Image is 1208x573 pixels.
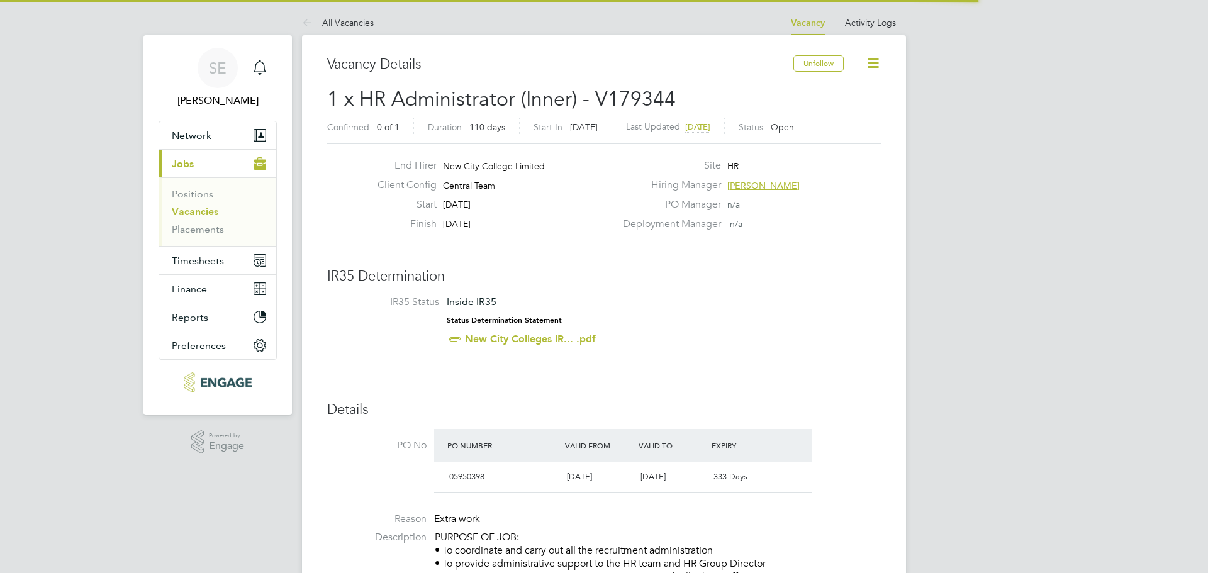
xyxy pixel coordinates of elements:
[172,340,226,352] span: Preferences
[434,513,480,525] span: Extra work
[727,160,739,172] span: HR
[562,434,635,457] div: Valid From
[443,160,545,172] span: New City College Limited
[640,471,666,482] span: [DATE]
[730,218,742,230] span: n/a
[327,513,427,526] label: Reason
[443,199,471,210] span: [DATE]
[327,121,369,133] label: Confirmed
[184,372,251,392] img: xede-logo-retina.png
[159,303,276,331] button: Reports
[791,18,825,28] a: Vacancy
[534,121,562,133] label: Start In
[159,372,277,392] a: Go to home page
[377,121,400,133] span: 0 of 1
[327,439,427,452] label: PO No
[845,17,896,28] a: Activity Logs
[172,311,208,323] span: Reports
[570,121,598,133] span: [DATE]
[159,150,276,177] button: Jobs
[159,48,277,108] a: SE[PERSON_NAME]
[159,177,276,246] div: Jobs
[469,121,505,133] span: 110 days
[727,180,800,191] span: [PERSON_NAME]
[713,471,747,482] span: 333 Days
[793,55,844,72] button: Unfollow
[367,159,437,172] label: End Hirer
[172,158,194,170] span: Jobs
[739,121,763,133] label: Status
[172,206,218,218] a: Vacancies
[209,430,244,441] span: Powered by
[708,434,782,457] div: Expiry
[615,198,721,211] label: PO Manager
[209,60,226,76] span: SE
[327,531,427,544] label: Description
[172,255,224,267] span: Timesheets
[172,130,211,142] span: Network
[172,223,224,235] a: Placements
[209,441,244,452] span: Engage
[159,247,276,274] button: Timesheets
[159,275,276,303] button: Finance
[172,283,207,295] span: Finance
[327,401,881,419] h3: Details
[567,471,592,482] span: [DATE]
[172,188,213,200] a: Positions
[159,93,277,108] span: Sophia Ede
[447,316,562,325] strong: Status Determination Statement
[367,198,437,211] label: Start
[327,55,793,74] h3: Vacancy Details
[367,218,437,231] label: Finish
[771,121,794,133] span: Open
[302,17,374,28] a: All Vacancies
[635,434,709,457] div: Valid To
[327,267,881,286] h3: IR35 Determination
[444,434,562,457] div: PO Number
[428,121,462,133] label: Duration
[340,296,439,309] label: IR35 Status
[615,179,721,192] label: Hiring Manager
[159,121,276,149] button: Network
[685,121,710,132] span: [DATE]
[449,471,484,482] span: 05950398
[143,35,292,415] nav: Main navigation
[443,218,471,230] span: [DATE]
[615,218,721,231] label: Deployment Manager
[615,159,721,172] label: Site
[367,179,437,192] label: Client Config
[626,121,680,132] label: Last Updated
[443,180,495,191] span: Central Team
[159,331,276,359] button: Preferences
[465,333,596,345] a: New City Colleges IR... .pdf
[447,296,496,308] span: Inside IR35
[727,199,740,210] span: n/a
[191,430,245,454] a: Powered byEngage
[327,87,676,111] span: 1 x HR Administrator (Inner) - V179344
